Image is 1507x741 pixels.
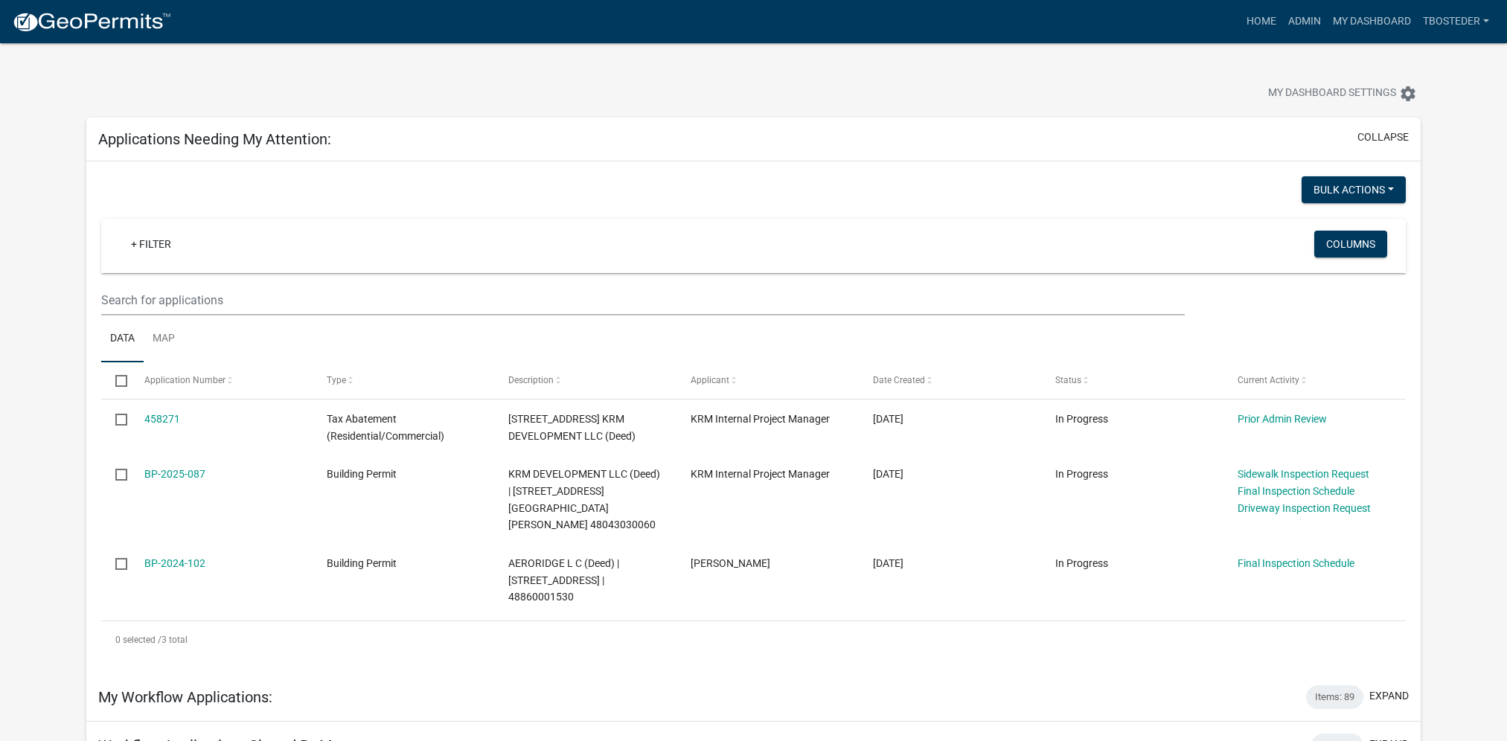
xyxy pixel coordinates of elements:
[101,315,144,363] a: Data
[676,362,859,398] datatable-header-cell: Applicant
[1302,176,1406,203] button: Bulk Actions
[312,362,494,398] datatable-header-cell: Type
[1357,129,1409,145] button: collapse
[144,315,184,363] a: Map
[101,621,1406,658] div: 3 total
[1369,688,1409,704] button: expand
[1238,413,1327,425] a: Prior Admin Review
[144,557,205,569] a: BP-2024-102
[1238,485,1354,497] a: Final Inspection Schedule
[1055,375,1081,385] span: Status
[144,375,225,385] span: Application Number
[98,688,272,706] h5: My Workflow Applications:
[508,468,660,530] span: KRM DEVELOPMENT LLC (Deed) | 1602 E GIRARD AVE | 48043030060
[1055,413,1108,425] span: In Progress
[873,413,903,425] span: 08/01/2025
[1399,85,1417,103] i: settings
[1238,557,1354,569] a: Final Inspection Schedule
[873,375,925,385] span: Date Created
[119,231,183,257] a: + Filter
[327,375,346,385] span: Type
[508,557,619,603] span: AERORIDGE L C (Deed) | 1009 S JEFFERSON WAY | 48860001530
[327,557,397,569] span: Building Permit
[98,130,331,148] h5: Applications Needing My Attention:
[691,375,729,385] span: Applicant
[144,468,205,480] a: BP-2025-087
[1241,7,1282,36] a: Home
[115,635,161,645] span: 0 selected /
[1282,7,1327,36] a: Admin
[1041,362,1223,398] datatable-header-cell: Status
[1055,468,1108,480] span: In Progress
[1314,231,1387,257] button: Columns
[1417,7,1495,36] a: tbosteder
[1306,685,1363,709] div: Items: 89
[1238,375,1299,385] span: Current Activity
[494,362,676,398] datatable-header-cell: Description
[1223,362,1405,398] datatable-header-cell: Current Activity
[873,557,903,569] span: 07/31/2024
[101,362,129,398] datatable-header-cell: Select
[1238,468,1369,480] a: Sidewalk Inspection Request
[327,468,397,480] span: Building Permit
[86,161,1421,673] div: collapse
[130,362,313,398] datatable-header-cell: Application Number
[144,413,180,425] a: 458271
[327,413,444,442] span: Tax Abatement (Residential/Commercial)
[508,413,636,442] span: 505 N 20TH ST KRM DEVELOPMENT LLC (Deed)
[1238,502,1371,514] a: Driveway Inspection Request
[1055,557,1108,569] span: In Progress
[101,285,1184,315] input: Search for applications
[873,468,903,480] span: 04/28/2025
[691,413,830,425] span: KRM Internal Project Manager
[691,557,770,569] span: tyler
[1256,79,1429,108] button: My Dashboard Settingssettings
[1268,85,1396,103] span: My Dashboard Settings
[859,362,1041,398] datatable-header-cell: Date Created
[508,375,554,385] span: Description
[691,468,830,480] span: KRM Internal Project Manager
[1327,7,1417,36] a: My Dashboard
